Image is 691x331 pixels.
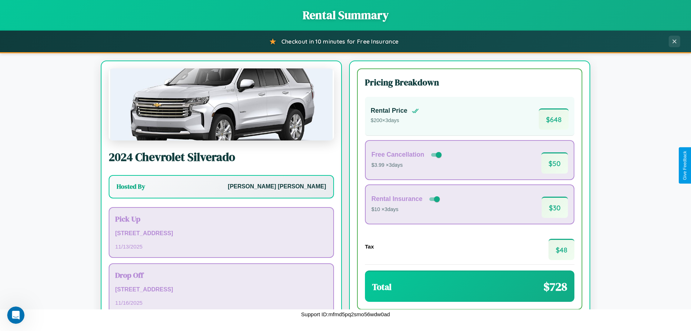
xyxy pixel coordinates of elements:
[371,107,407,115] h4: Rental Price
[115,242,328,251] p: 11 / 13 / 2025
[281,38,398,45] span: Checkout in 10 minutes for Free Insurance
[542,197,568,218] span: $ 30
[539,108,569,130] span: $ 648
[115,214,328,224] h3: Pick Up
[541,152,568,174] span: $ 50
[109,68,334,140] img: Chevrolet Silverado
[365,243,374,250] h4: Tax
[228,182,326,192] p: [PERSON_NAME] [PERSON_NAME]
[371,116,419,125] p: $ 200 × 3 days
[301,309,390,319] p: Support ID: mfmd5pq2smo56wdw0ad
[543,279,567,295] span: $ 728
[115,270,328,280] h3: Drop Off
[7,307,24,324] iframe: Intercom live chat
[371,161,443,170] p: $3.99 × 3 days
[371,151,424,158] h4: Free Cancellation
[115,228,328,239] p: [STREET_ADDRESS]
[365,76,574,88] h3: Pricing Breakdown
[371,195,423,203] h4: Rental Insurance
[7,7,684,23] h1: Rental Summary
[682,151,687,180] div: Give Feedback
[372,281,392,293] h3: Total
[371,205,441,214] p: $10 × 3 days
[117,182,145,191] h3: Hosted By
[109,149,334,165] h2: 2024 Chevrolet Silverado
[115,285,328,295] p: [STREET_ADDRESS]
[548,239,574,260] span: $ 48
[115,298,328,308] p: 11 / 16 / 2025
